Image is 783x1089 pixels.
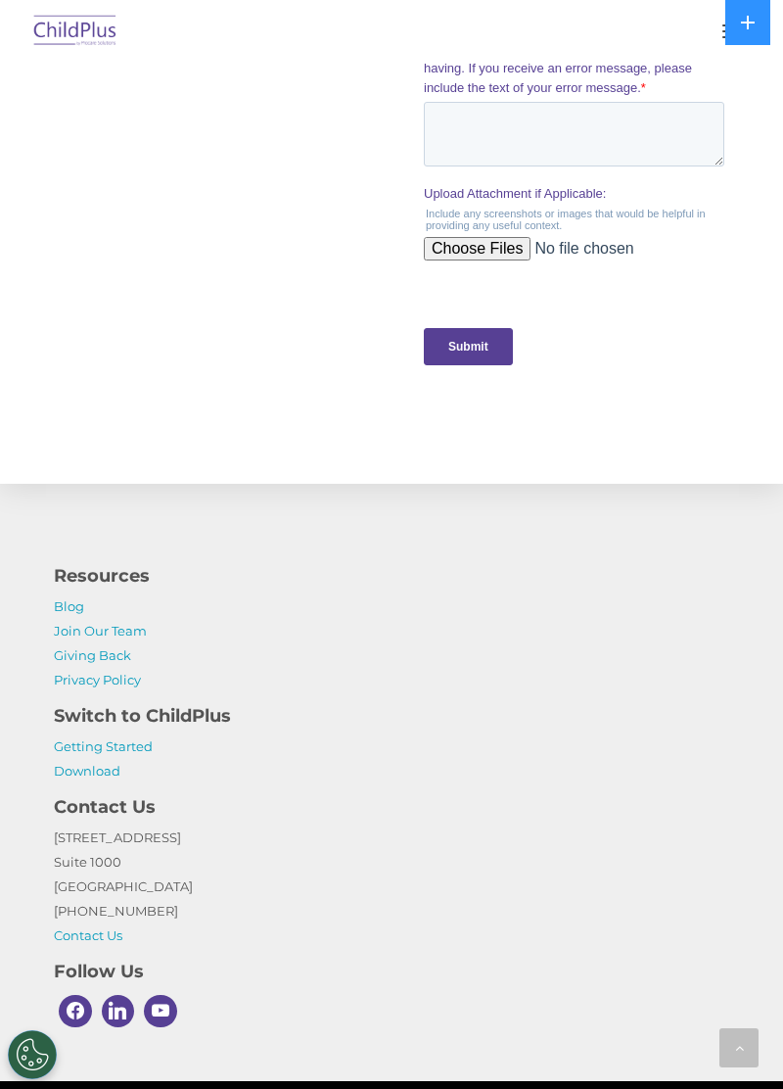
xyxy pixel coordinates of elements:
h4: Contact Us [54,793,729,821]
a: Linkedin [97,990,140,1033]
a: Download [54,763,120,779]
a: Join Our Team [54,623,147,639]
h4: Resources [54,562,729,590]
img: ChildPlus by Procare Solutions [29,9,121,55]
a: Blog [54,598,84,614]
a: Giving Back [54,647,131,663]
button: Cookies Settings [8,1030,57,1079]
a: Youtube [139,990,182,1033]
a: Contact Us [54,927,122,943]
iframe: Chat Widget [685,995,783,1089]
a: Getting Started [54,738,153,754]
p: [STREET_ADDRESS] Suite 1000 [GEOGRAPHIC_DATA] [PHONE_NUMBER] [54,826,729,948]
h4: Switch to ChildPlus [54,702,729,730]
a: Facebook [54,990,97,1033]
a: Privacy Policy [54,672,141,687]
h4: Follow Us [54,958,729,985]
